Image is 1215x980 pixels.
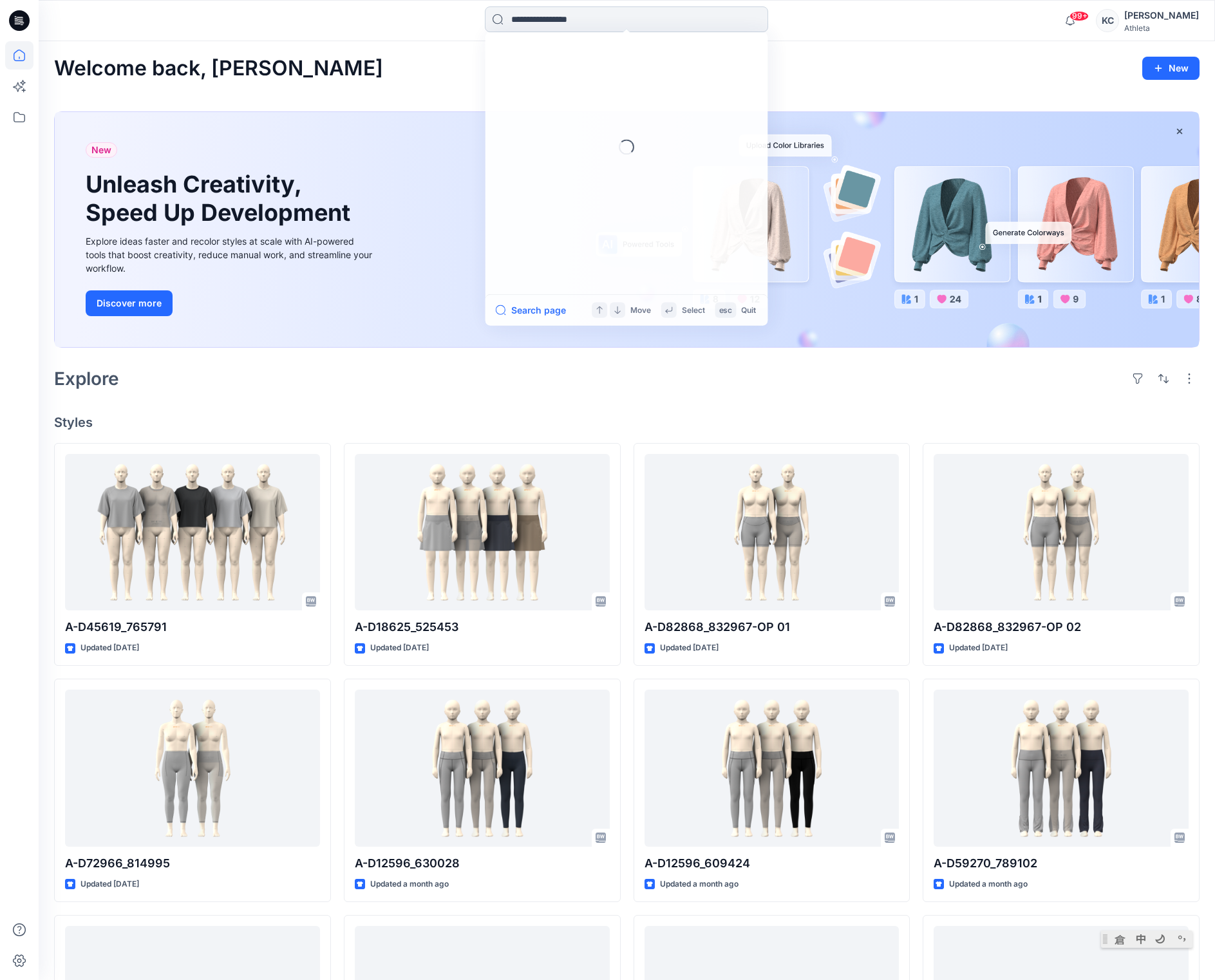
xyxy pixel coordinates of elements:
h1: Unleash Creativity, Speed Up Development [86,171,356,226]
p: Move [630,303,651,316]
p: A-D12596_630028 [355,854,610,872]
h2: Welcome back, [PERSON_NAME] [54,57,383,80]
p: A-D82868_832967-OP 02 [934,618,1189,636]
p: A-D12596_609424 [645,854,899,872]
button: New [1142,57,1200,80]
p: A-D18625_525453 [355,618,610,636]
div: KC [1096,9,1119,32]
a: A-D72966_814995 [65,690,320,847]
div: [PERSON_NAME] [1124,8,1199,23]
button: Discover more [86,290,173,316]
p: A-D72966_814995 [65,854,320,872]
p: A-D59270_789102 [934,854,1189,872]
h2: Explore [54,368,119,389]
a: A-D59270_789102 [934,690,1189,847]
p: Updated [DATE] [660,641,719,655]
p: Updated [DATE] [80,641,139,655]
p: Updated a month ago [660,878,739,891]
p: A-D45619_765791 [65,618,320,636]
p: esc [719,303,733,316]
p: Updated [DATE] [80,878,139,891]
p: Updated [DATE] [370,641,429,655]
a: A-D12596_609424 [645,690,899,847]
div: Explore ideas faster and recolor styles at scale with AI-powered tools that boost creativity, red... [86,234,375,275]
a: A-D82868_832967-OP 01 [645,454,899,611]
h4: Styles [54,415,1200,430]
p: Updated a month ago [949,878,1028,891]
a: A-D12596_630028 [355,690,610,847]
a: A-D82868_832967-OP 02 [934,454,1189,611]
p: Updated [DATE] [949,641,1008,655]
div: Athleta [1124,23,1199,33]
a: Discover more [86,290,375,316]
a: A-D45619_765791 [65,454,320,611]
p: A-D82868_832967-OP 01 [645,618,899,636]
a: A-D18625_525453 [355,454,610,611]
p: Quit [741,303,756,316]
button: Search page [496,303,567,318]
span: 99+ [1069,11,1089,21]
p: Updated a month ago [370,878,449,891]
p: Select [682,303,705,316]
span: New [91,142,111,158]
